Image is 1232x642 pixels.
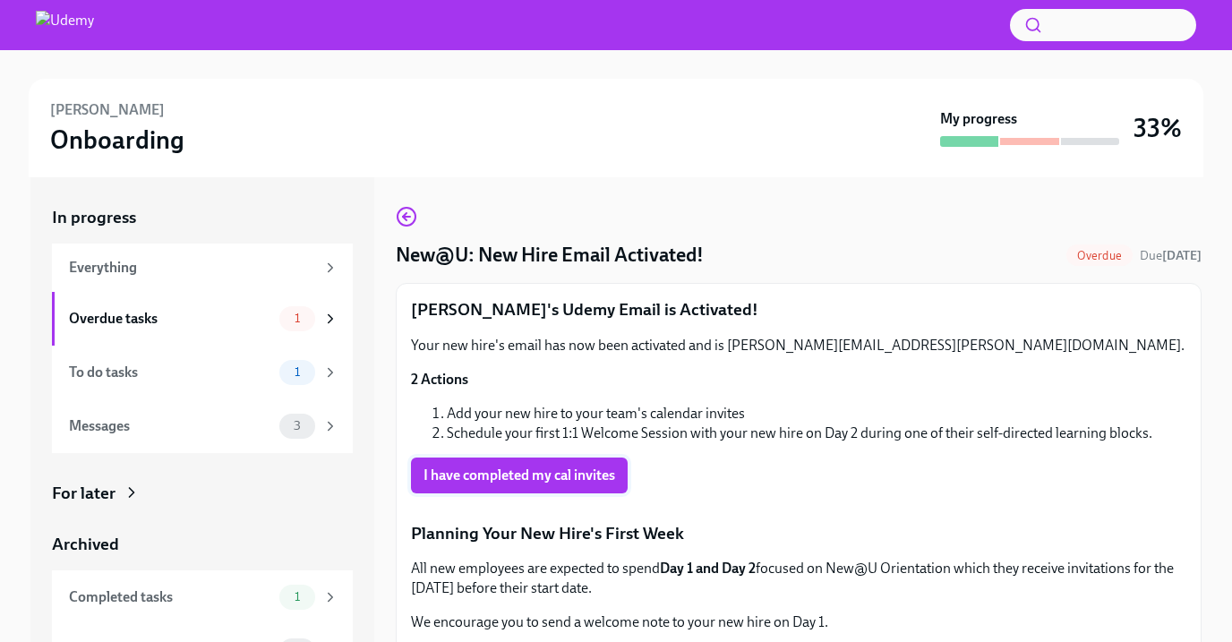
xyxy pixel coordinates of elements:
[1140,247,1202,264] span: September 5th, 2025 09:00
[52,482,353,505] a: For later
[52,570,353,624] a: Completed tasks1
[50,124,184,156] h3: Onboarding
[411,612,1186,632] p: We encourage you to send a welcome note to your new hire on Day 1.
[52,292,353,346] a: Overdue tasks1
[69,363,272,382] div: To do tasks
[447,424,1186,443] li: Schedule your first 1:1 Welcome Session with your new hire on Day 2 during one of their self-dire...
[1140,248,1202,263] span: Due
[411,371,468,388] strong: 2 Actions
[1162,248,1202,263] strong: [DATE]
[52,244,353,292] a: Everything
[284,590,311,603] span: 1
[411,336,1186,355] p: Your new hire's email has now been activated and is [PERSON_NAME][EMAIL_ADDRESS][PERSON_NAME][DOM...
[52,206,353,229] a: In progress
[411,298,1186,321] p: [PERSON_NAME]'s Udemy Email is Activated!
[52,346,353,399] a: To do tasks1
[69,258,315,278] div: Everything
[52,399,353,453] a: Messages3
[940,109,1017,129] strong: My progress
[284,365,311,379] span: 1
[411,458,628,493] button: I have completed my cal invites
[284,312,311,325] span: 1
[69,309,272,329] div: Overdue tasks
[411,559,1186,598] p: All new employees are expected to spend focused on New@U Orientation which they receive invitatio...
[1066,249,1133,262] span: Overdue
[52,533,353,556] a: Archived
[50,100,165,120] h6: [PERSON_NAME]
[660,560,756,577] strong: Day 1 and Day 2
[69,587,272,607] div: Completed tasks
[283,419,312,432] span: 3
[447,404,1186,424] li: Add your new hire to your team's calendar invites
[423,467,615,484] span: I have completed my cal invites
[69,416,272,436] div: Messages
[396,242,704,269] h4: New@U: New Hire Email Activated!
[411,522,1186,545] p: Planning Your New Hire's First Week
[1134,112,1182,144] h3: 33%
[52,482,115,505] div: For later
[36,11,94,39] img: Udemy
